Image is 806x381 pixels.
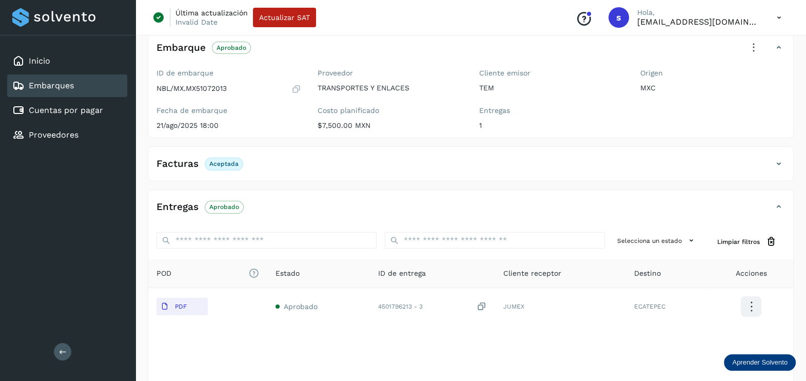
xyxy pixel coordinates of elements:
label: ID de embarque [156,69,301,78]
h4: Embarque [156,42,206,54]
label: Costo planificado [318,106,462,115]
p: TEM [479,84,624,92]
p: TRANSPORTES Y ENLACES [318,84,462,92]
p: $7,500.00 MXN [318,121,462,130]
button: Actualizar SAT [253,8,316,27]
label: Entregas [479,106,624,115]
a: Inicio [29,56,50,66]
td: JUMEX [495,288,626,325]
td: ECATEPEC [625,288,709,325]
div: Aprender Solvento [724,354,796,371]
span: ID de entrega [378,268,426,279]
p: 1 [479,121,624,130]
div: Inicio [7,50,127,72]
a: Proveedores [29,130,78,140]
label: Proveedor [318,69,462,78]
label: Cliente emisor [479,69,624,78]
label: Origen [640,69,785,78]
p: Hola, [637,8,760,17]
button: Limpiar filtros [709,232,785,251]
div: Embarques [7,74,127,97]
a: Embarques [29,81,74,90]
span: Estado [276,268,300,279]
span: Acciones [736,268,767,279]
button: Selecciona un estado [613,232,701,249]
p: smedina@niagarawater.com [637,17,760,27]
p: Aprobado [209,203,239,211]
div: EmbarqueAprobado [148,39,793,65]
p: PDF [175,303,187,310]
span: Destino [634,268,660,279]
h4: Entregas [156,201,199,213]
p: NBL/MX.MX51072013 [156,84,227,93]
span: POD [156,268,259,279]
label: Fecha de embarque [156,106,301,115]
button: PDF [156,298,208,315]
span: Actualizar SAT [259,14,310,21]
div: Proveedores [7,124,127,146]
p: Aceptada [209,160,239,167]
div: FacturasAceptada [148,155,793,181]
a: Cuentas por pagar [29,105,103,115]
h4: Facturas [156,158,199,170]
p: Aprender Solvento [732,358,788,367]
p: 21/ago/2025 18:00 [156,121,301,130]
p: Última actualización [175,8,248,17]
p: Aprobado [217,44,246,51]
p: Invalid Date [175,17,218,27]
span: Limpiar filtros [717,237,760,246]
div: 4501796213 - 3 [378,301,487,312]
span: Aprobado [284,302,318,311]
span: Cliente receptor [503,268,561,279]
div: Cuentas por pagar [7,99,127,122]
p: MXC [640,84,785,92]
div: EntregasAprobado [148,198,793,224]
